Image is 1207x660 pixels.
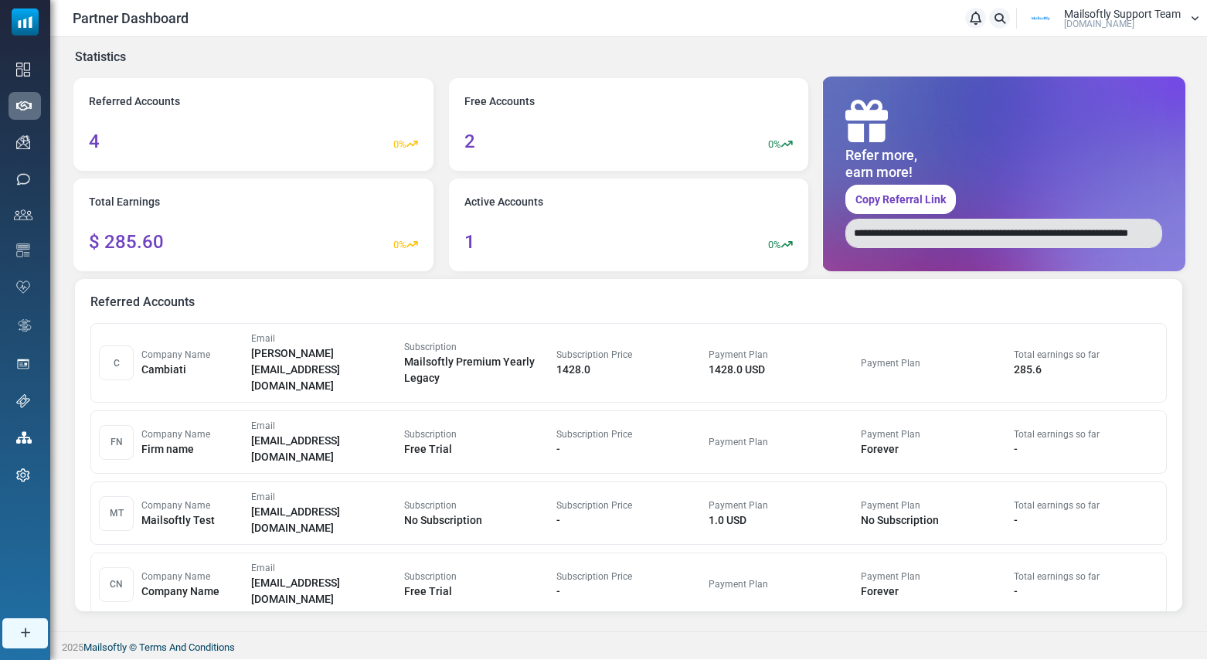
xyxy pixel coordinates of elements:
a: Mailsoftly © [83,641,137,653]
img: campaigns-icon.png [16,135,30,149]
div: 2 [464,128,475,155]
span: MT [110,506,124,520]
div: No Subscription [861,512,1005,529]
div: Forever [861,441,1005,458]
img: dashboard-icon.svg [16,63,30,77]
div: [EMAIL_ADDRESS][DOMAIN_NAME] [251,433,396,465]
div: Subscription [404,570,549,583]
div: Free Trial [404,441,549,458]
div: [EMAIL_ADDRESS][DOMAIN_NAME] [251,504,396,536]
div: [EMAIL_ADDRESS][DOMAIN_NAME] [251,575,396,607]
h6: Statistics [75,49,1182,64]
div: Company Name [141,498,215,512]
div: Subscription Price [556,498,701,512]
div: - [556,512,701,529]
div: Subscription Price [556,348,701,362]
p: Refer more, earn more! [845,147,917,180]
div: 285.6 [1014,362,1158,378]
span: Active Accounts [464,194,543,210]
footer: 2025 [50,631,1207,659]
p: 0% [768,237,781,253]
div: Free Trial [404,583,549,600]
p: 0% [393,237,406,253]
span: Free Accounts [464,94,535,110]
div: - [1014,512,1158,529]
img: support-icon.svg [16,394,30,408]
span: Mailsoftly Support Team [1064,9,1181,19]
div: Mailsoftly Test [141,512,215,529]
span: CN [110,577,123,591]
div: Company Name [141,348,210,362]
span: [DOMAIN_NAME] [1064,19,1134,29]
div: Subscription [404,340,549,354]
div: Payment Plan [709,577,853,591]
span: C [114,356,120,370]
div: Payment Plan [861,570,1005,583]
div: 1428.0 USD [709,362,853,378]
img: User Logo [1022,7,1060,30]
div: Mailsoftly Premium Yearly Legacy [404,354,549,386]
div: Payment Plan [861,498,1005,512]
div: Payment Plan [709,498,853,512]
img: email-templates-icon.svg [16,243,30,257]
img: workflow.svg [16,317,33,335]
div: [PERSON_NAME][EMAIL_ADDRESS][DOMAIN_NAME] [251,345,396,394]
div: 4 [89,128,100,155]
img: contacts-icon.svg [14,209,32,220]
img: mailsoftly_icon_blue_white.svg [12,9,39,36]
div: - [556,583,701,600]
p: 0% [393,137,406,152]
div: - [1014,583,1158,600]
img: sms-icon.png [16,172,30,186]
div: 1 [464,228,475,256]
span: FN [110,435,123,449]
div: Payment Plan [861,427,1005,441]
a: User Logo Mailsoftly Support Team [DOMAIN_NAME] [1022,7,1199,30]
div: Total earnings so far [1014,498,1158,512]
span: Referred Accounts [89,94,180,110]
p: 0% [768,137,781,152]
div: Subscription Price [556,427,701,441]
span: translation missing: en.layouts.footer.terms_and_conditions [139,641,235,653]
div: No Subscription [404,512,549,529]
div: Payment Plan [709,348,853,362]
div: Total earnings so far [1014,348,1158,362]
div: Company Name [141,583,219,600]
div: Payment Plan [861,356,1005,370]
span: Total Earnings [89,194,160,210]
div: Subscription [404,427,549,441]
div: Total earnings so far [1014,570,1158,583]
div: Payment Plan [709,435,853,449]
div: Company Name [141,427,210,441]
div: Company Name [141,570,219,583]
div: Subscription [404,498,549,512]
img: landing_pages.svg [16,357,30,371]
div: 1.0 USD [709,512,853,529]
img: domain-health-icon.svg [16,281,30,293]
div: Forever [861,583,1005,600]
a: Terms And Conditions [139,641,235,653]
div: Email [251,332,396,345]
div: Total earnings so far [1014,427,1158,441]
div: Firm name [141,441,210,458]
span: Partner Dashboard [73,8,189,29]
div: Subscription Price [556,570,701,583]
div: Email [251,561,396,575]
div: Email [251,490,396,504]
div: - [1014,441,1158,458]
div: 1428.0 [556,362,701,378]
div: $ 285.60 [89,228,164,256]
h6: Referred Accounts [90,294,1167,309]
a: Copy Referral Link [845,185,956,214]
div: - [556,441,701,458]
div: Cambiati [141,362,210,378]
div: Email [251,419,396,433]
img: settings-icon.svg [16,468,30,482]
